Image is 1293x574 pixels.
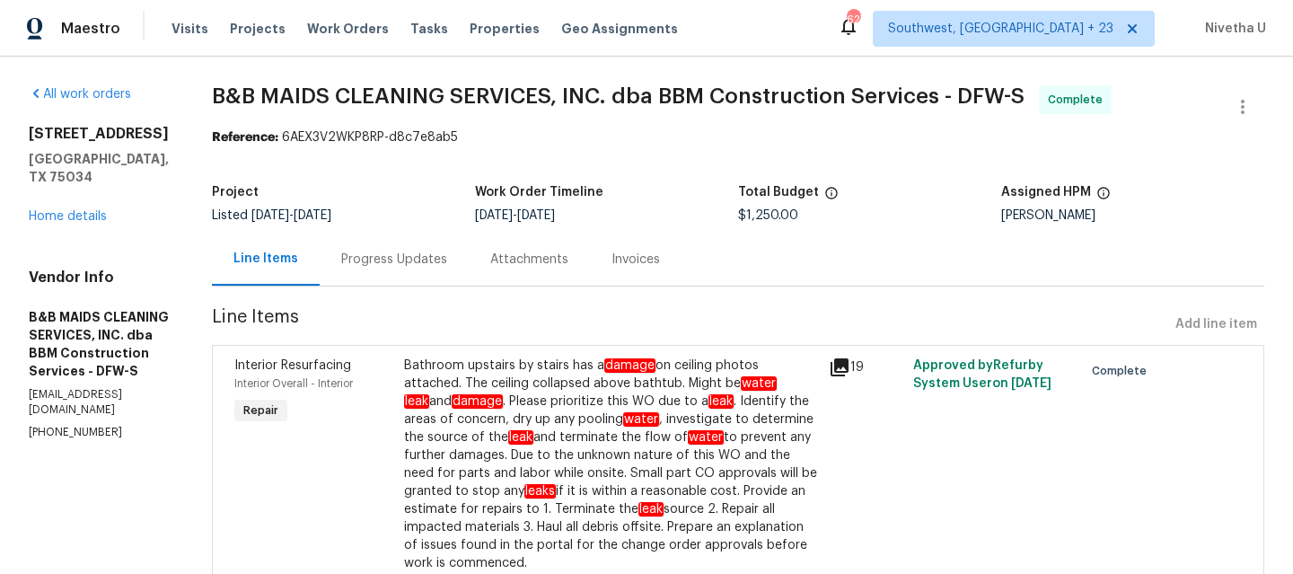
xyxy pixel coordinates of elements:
[29,150,169,186] h5: [GEOGRAPHIC_DATA], TX 75034
[888,20,1113,38] span: Southwest, [GEOGRAPHIC_DATA] + 23
[524,484,556,499] em: leaks
[29,125,169,143] h2: [STREET_ADDRESS]
[829,357,902,378] div: 19
[475,209,513,222] span: [DATE]
[1001,209,1264,222] div: [PERSON_NAME]
[212,308,1168,341] span: Line Items
[404,394,429,409] em: leak
[233,250,298,268] div: Line Items
[1096,186,1111,209] span: The hpm assigned to this work order.
[234,359,351,372] span: Interior Resurfacing
[410,22,448,35] span: Tasks
[1011,377,1051,390] span: [DATE]
[475,209,555,222] span: -
[741,376,777,391] em: water
[294,209,331,222] span: [DATE]
[508,430,533,445] em: leak
[236,402,286,419] span: Repair
[172,20,208,38] span: Visits
[688,430,724,445] em: water
[29,210,107,223] a: Home details
[1048,91,1110,109] span: Complete
[475,186,603,199] h5: Work Order Timeline
[341,251,447,269] div: Progress Updates
[913,359,1051,390] span: Approved by Refurby System User on
[738,209,798,222] span: $1,250.00
[1198,20,1266,38] span: Nivetha U
[61,20,120,38] span: Maestro
[251,209,289,222] span: [DATE]
[824,186,839,209] span: The total cost of line items that have been proposed by Opendoor. This sum includes line items th...
[212,128,1264,146] div: 6AEX3V2WKP8RP-d8c7e8ab5
[517,209,555,222] span: [DATE]
[452,394,503,409] em: damage
[29,88,131,101] a: All work orders
[29,425,169,440] p: [PHONE_NUMBER]
[1001,186,1091,199] h5: Assigned HPM
[490,251,568,269] div: Attachments
[404,357,818,572] div: Bathroom upstairs by stairs has a on ceiling photos attached. The ceiling collapsed above bathtub...
[251,209,331,222] span: -
[738,186,819,199] h5: Total Budget
[604,358,655,373] em: damage
[1092,362,1154,380] span: Complete
[638,502,664,517] em: leak
[230,20,286,38] span: Projects
[470,20,540,38] span: Properties
[212,209,331,222] span: Listed
[561,20,678,38] span: Geo Assignments
[29,308,169,380] h5: B&B MAIDS CLEANING SERVICES, INC. dba BBM Construction Services - DFW-S
[611,251,660,269] div: Invoices
[234,378,353,389] span: Interior Overall - Interior
[29,269,169,287] h4: Vendor Info
[708,394,734,409] em: leak
[623,412,659,427] em: water
[847,11,859,29] div: 627
[212,85,1025,107] span: B&B MAIDS CLEANING SERVICES, INC. dba BBM Construction Services - DFW-S
[29,387,169,418] p: [EMAIL_ADDRESS][DOMAIN_NAME]
[212,131,278,144] b: Reference:
[307,20,389,38] span: Work Orders
[212,186,259,199] h5: Project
